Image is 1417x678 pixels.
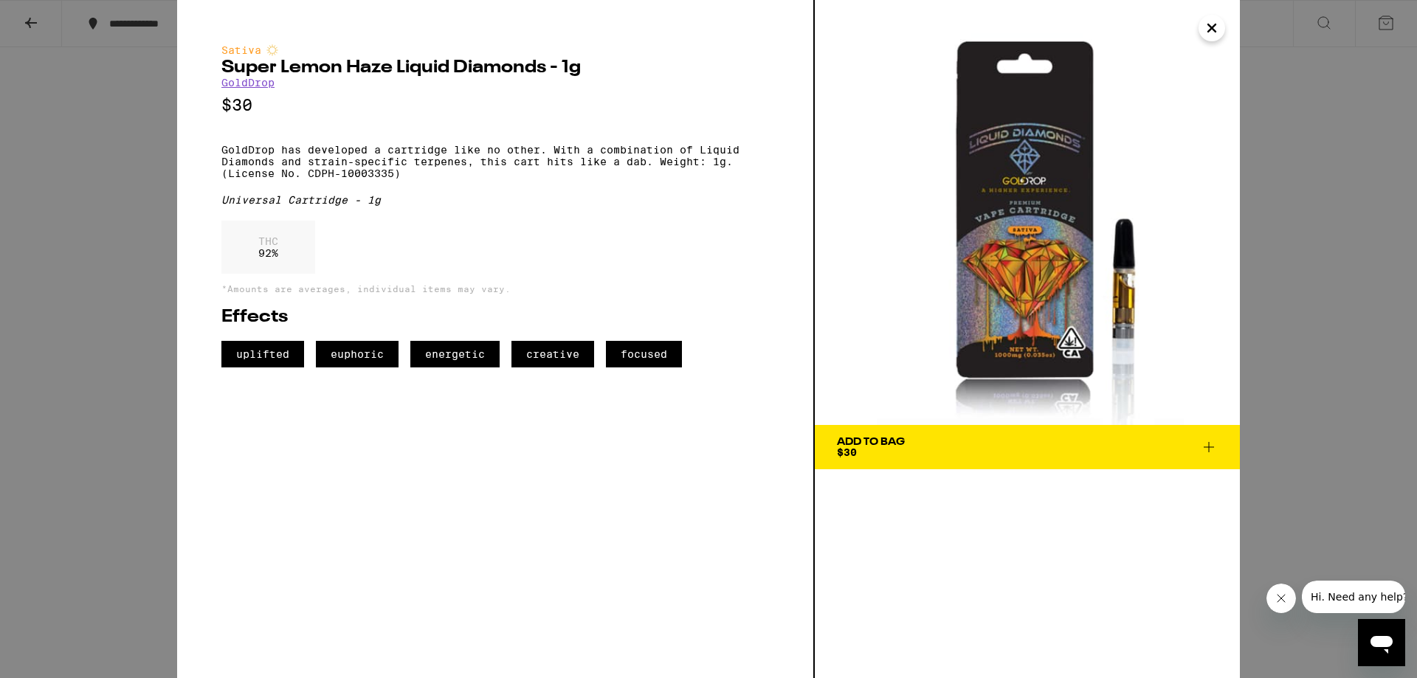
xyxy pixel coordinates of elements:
[1266,584,1296,613] iframe: Close message
[266,44,278,56] img: sativaColor.svg
[221,284,769,294] p: *Amounts are averages, individual items may vary.
[221,221,315,274] div: 92 %
[221,194,769,206] div: Universal Cartridge - 1g
[221,341,304,367] span: uplifted
[1302,581,1405,613] iframe: Message from company
[258,235,278,247] p: THC
[815,425,1240,469] button: Add To Bag$30
[606,341,682,367] span: focused
[410,341,500,367] span: energetic
[221,44,769,56] div: Sativa
[511,341,594,367] span: creative
[837,437,905,447] div: Add To Bag
[221,96,769,114] p: $30
[9,10,106,22] span: Hi. Need any help?
[221,144,769,179] p: GoldDrop has developed a cartridge like no other. With a combination of Liquid Diamonds and strai...
[221,59,769,77] h2: Super Lemon Haze Liquid Diamonds - 1g
[1358,619,1405,666] iframe: Button to launch messaging window
[1199,15,1225,41] button: Close
[837,446,857,458] span: $30
[221,77,275,89] a: GoldDrop
[316,341,399,367] span: euphoric
[221,308,769,326] h2: Effects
